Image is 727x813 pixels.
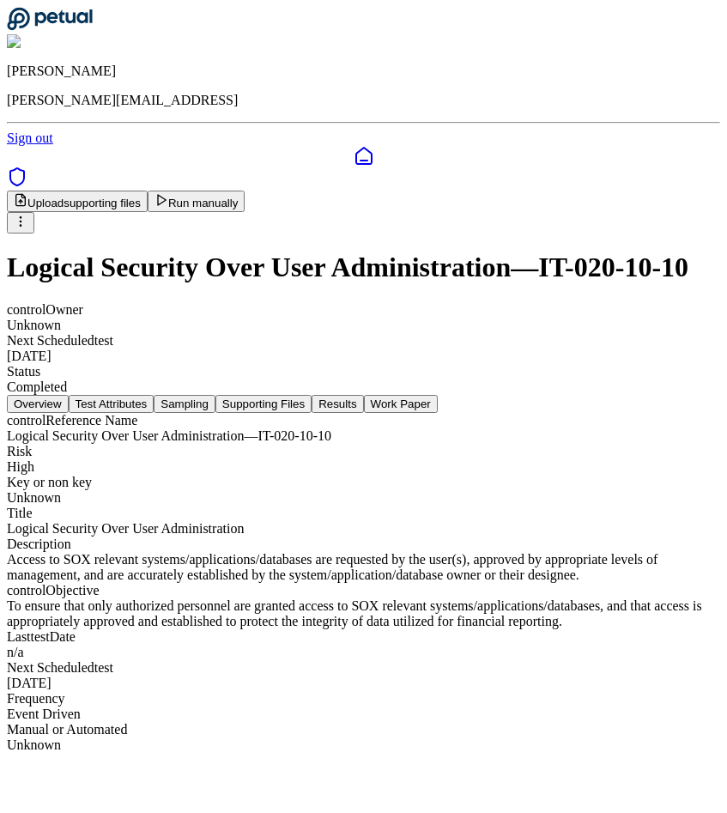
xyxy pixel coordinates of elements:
[7,475,720,490] div: Key or non key
[7,722,720,737] div: Manual or Automated
[7,252,720,283] h1: Logical Security Over User Administration — IT-020-10-10
[7,146,720,167] a: Dashboard
[7,660,720,676] div: Next Scheduled test
[7,707,720,722] div: Event Driven
[7,212,34,234] button: More Options
[7,506,720,521] div: Title
[7,645,720,660] div: n/a
[7,364,720,379] div: Status
[7,459,720,475] div: High
[7,130,53,145] a: Sign out
[7,395,69,413] button: Overview
[69,395,154,413] button: Test Attributes
[7,413,720,428] div: control Reference Name
[364,395,438,413] button: Work Paper
[7,737,720,753] div: Unknown
[7,34,81,50] img: Andrew Li
[7,691,720,707] div: Frequency
[7,552,720,583] div: Access to SOX relevant systems/applications/databases are requested by the user(s), approved by a...
[7,583,720,598] div: control Objective
[7,191,148,212] button: Uploadsupporting files
[7,302,720,318] div: control Owner
[7,19,93,33] a: Go to Dashboard
[7,537,720,552] div: Description
[7,349,720,364] div: [DATE]
[7,598,720,629] div: To ensure that only authorized personnel are granted access to SOX relevant systems/applications/...
[7,676,720,691] div: [DATE]
[7,318,61,332] span: Unknown
[7,93,720,108] p: [PERSON_NAME][EMAIL_ADDRESS]
[148,191,245,212] button: Run manually
[7,444,720,459] div: Risk
[154,395,215,413] button: Sampling
[7,428,720,444] div: Logical Security Over User Administration — IT-020-10-10
[312,395,363,413] button: Results
[7,629,720,645] div: Last test Date
[7,490,720,506] div: Unknown
[7,175,27,190] a: SOC 1 Reports
[7,64,720,79] p: [PERSON_NAME]
[215,395,312,413] button: Supporting Files
[7,521,244,536] span: Logical Security Over User Administration
[7,379,720,395] div: Completed
[7,333,720,349] div: Next Scheduled test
